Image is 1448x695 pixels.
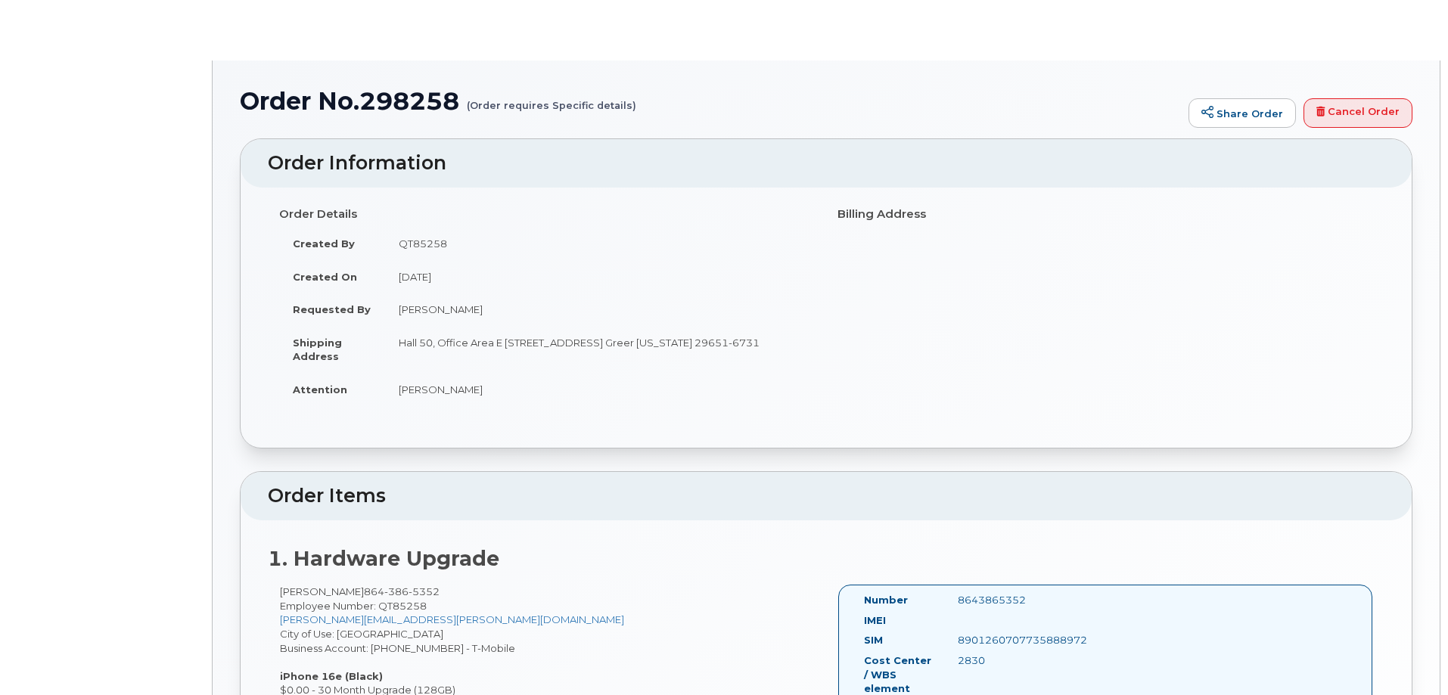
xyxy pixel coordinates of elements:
small: (Order requires Specific details) [467,88,636,111]
label: IMEI [864,613,886,628]
td: [DATE] [385,260,815,293]
strong: Created By [293,237,355,250]
div: 2830 [946,653,1077,668]
a: Cancel Order [1304,98,1412,129]
h4: Order Details [279,208,815,221]
strong: Requested By [293,303,371,315]
td: QT85258 [385,227,815,260]
div: 8901260707735888972 [946,633,1077,647]
a: Share Order [1189,98,1296,129]
a: [PERSON_NAME][EMAIL_ADDRESS][PERSON_NAME][DOMAIN_NAME] [280,613,624,625]
span: Employee Number: QT85258 [280,600,427,612]
strong: 1. Hardware Upgrade [268,546,499,571]
h4: Billing Address [837,208,1373,221]
div: 8643865352 [946,593,1077,607]
span: 386 [384,585,409,597]
strong: Attention [293,383,347,396]
label: SIM [864,633,883,647]
label: Number [864,593,908,607]
span: 5352 [409,585,440,597]
h2: Order Items [268,486,1384,507]
td: [PERSON_NAME] [385,293,815,326]
strong: Shipping Address [293,337,342,363]
span: 864 [364,585,440,597]
td: [PERSON_NAME] [385,373,815,406]
h2: Order Information [268,153,1384,174]
strong: Created On [293,271,357,283]
strong: iPhone 16e (Black) [280,670,383,682]
td: Hall 50, Office Area E [STREET_ADDRESS] Greer [US_STATE] 29651-6731 [385,326,815,373]
h1: Order No.298258 [240,88,1181,114]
